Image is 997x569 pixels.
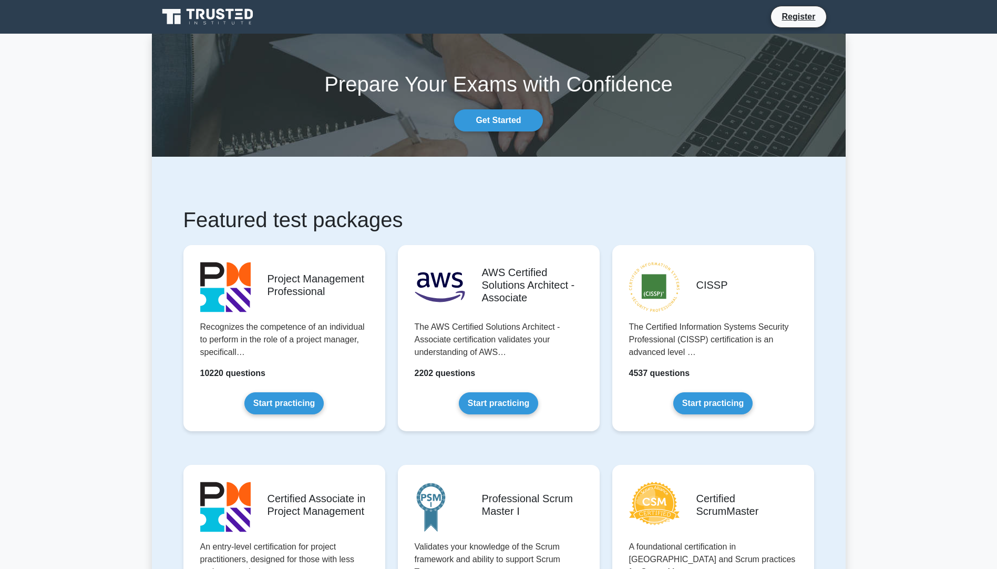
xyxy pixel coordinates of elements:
[775,10,821,23] a: Register
[459,392,538,414] a: Start practicing
[673,392,753,414] a: Start practicing
[183,207,814,232] h1: Featured test packages
[244,392,324,414] a: Start practicing
[152,72,846,97] h1: Prepare Your Exams with Confidence
[454,109,542,131] a: Get Started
